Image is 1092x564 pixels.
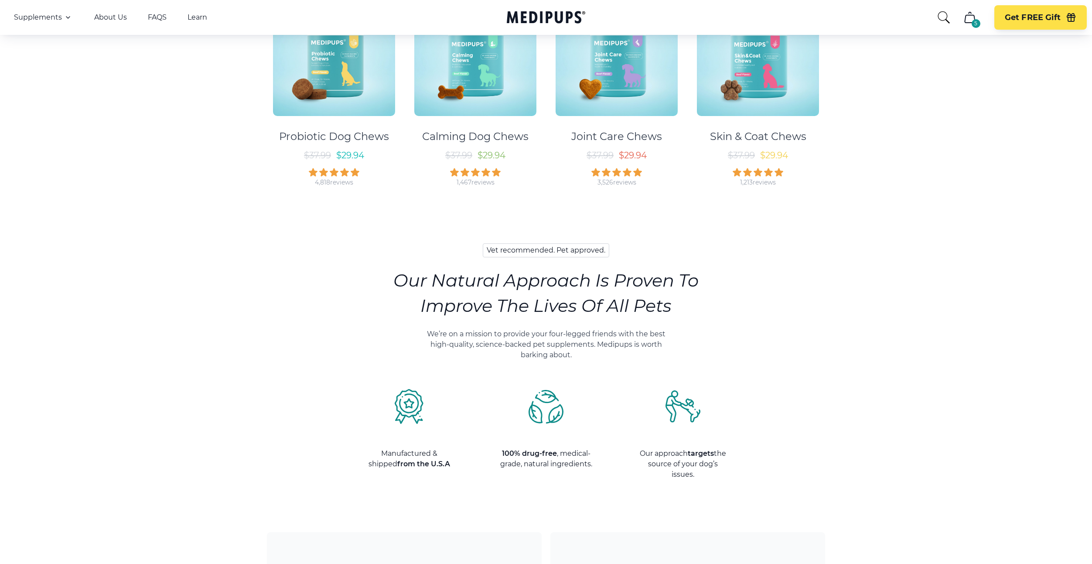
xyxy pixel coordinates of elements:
[619,150,647,161] span: $ 29.94
[336,150,364,161] span: $ 29.94
[1005,13,1061,23] span: Get FREE Gift
[393,268,699,318] h3: Our Natural Approach Is Proven To Improve The Lives Of All Pets
[587,150,614,161] span: $ 37.99
[148,13,167,22] a: FAQS
[304,150,331,161] span: $ 37.99
[457,178,495,187] div: 1,467 reviews
[499,448,593,469] p: , medical-grade, natural ingredients.
[688,449,714,458] strong: targets
[571,130,662,143] div: Joint Care Chews
[502,449,557,458] strong: 100% drug-free
[937,10,951,24] button: search
[710,130,806,143] div: Skin & Coat Chews
[14,13,62,22] span: Supplements
[188,13,207,22] a: Learn
[445,150,472,161] span: $ 37.99
[760,150,788,161] span: $ 29.94
[427,329,665,360] p: We’re on a mission to provide your four-legged friends with the best high-quality, science-backed...
[279,130,389,143] div: Probiotic Dog Chews
[507,9,585,27] a: Medipups
[959,7,980,28] button: cart
[362,448,456,469] p: Manufactured & shipped
[728,150,755,161] span: $ 37.99
[315,178,353,187] div: 4,818 reviews
[14,12,73,23] button: Supplements
[478,150,505,161] span: $ 29.94
[636,448,730,480] p: Our approach the source of your dog’s issues.
[740,178,776,187] div: 1,213 reviews
[94,13,127,22] a: About Us
[397,460,450,468] strong: from the U.S.A
[972,19,980,28] div: 5
[422,130,529,143] div: Calming Dog Chews
[994,5,1087,30] button: Get FREE Gift
[597,178,636,187] div: 3,526 reviews
[483,243,609,257] h3: Vet recommended. Pet approved.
